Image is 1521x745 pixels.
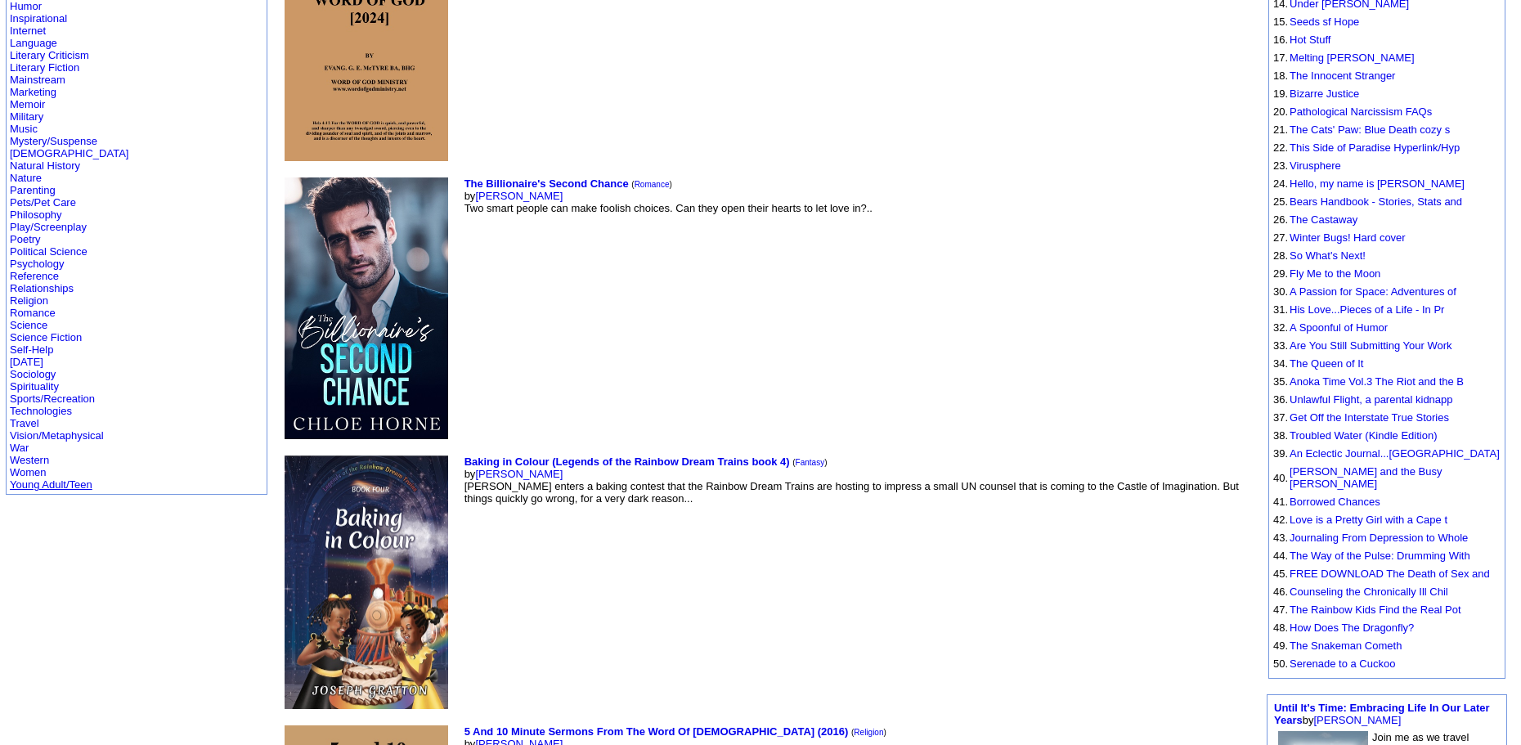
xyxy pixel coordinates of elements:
a: Troubled Water (Kindle Edition) [1290,429,1437,442]
a: His Love...Pieces of a Life - In Pr [1290,303,1444,316]
b: Baking in Colour (Legends of the Rainbow Dream Trains book 4) [464,456,790,468]
font: ( ) [792,458,827,467]
font: by [1274,702,1490,726]
a: Women [10,466,47,478]
font: 18. [1273,70,1288,82]
font: 38. [1273,429,1288,442]
a: The Castaway [1290,213,1357,226]
font: 29. [1273,267,1288,280]
a: Technologies [10,405,72,417]
font: 50. [1273,657,1288,670]
a: Serenade to a Cuckoo [1290,657,1395,670]
a: An Eclectic Journal...[GEOGRAPHIC_DATA] [1290,447,1500,460]
font: by Two smart people can make foolish choices. Can they open their hearts to let love in?.. [464,177,873,214]
a: [PERSON_NAME] [475,468,563,480]
font: ( ) [631,180,672,189]
a: Travel [10,417,39,429]
font: 39. [1273,447,1288,460]
a: A Spoonful of Humor [1290,321,1388,334]
a: Winter Bugs! Hard cover [1290,231,1406,244]
font: 20. [1273,105,1288,118]
font: 33. [1273,339,1288,352]
font: 19. [1273,88,1288,100]
a: The Innocent Stranger [1290,70,1395,82]
a: Political Science [10,245,87,258]
font: 42. [1273,514,1288,526]
a: Natural History [10,159,80,172]
a: Are You Still Submitting Your Work [1290,339,1452,352]
a: Religion [854,728,883,737]
a: Nature [10,172,42,184]
a: The Queen of It [1290,357,1363,370]
a: Unlawful Flight, a parental kidnapp [1290,393,1452,406]
a: Bears Handbook - Stories, Stats and [1290,195,1462,208]
a: Romance [10,307,56,319]
a: Get Off the Interstate True Stories [1290,411,1449,424]
a: Young Adult/Teen [10,478,92,491]
font: 21. [1273,123,1288,136]
a: [PERSON_NAME] [1313,714,1401,726]
a: The Billionaire's Second Chance [464,177,629,190]
a: Bizarre Justice [1290,88,1359,100]
a: [PERSON_NAME] and the Busy [PERSON_NAME] [1290,465,1442,490]
font: 34. [1273,357,1288,370]
font: 23. [1273,159,1288,172]
font: by [PERSON_NAME] enters a baking contest that the Rainbow Dream Trains are hosting to impress a s... [464,456,1239,505]
a: Inspirational [10,12,67,25]
a: Play/Screenplay [10,221,87,233]
font: 22. [1273,141,1288,154]
a: Literary Criticism [10,49,89,61]
font: 40. [1273,472,1288,484]
a: Religion [10,294,48,307]
a: Seeds sf Hope [1290,16,1359,28]
font: 49. [1273,640,1288,652]
a: Parenting [10,184,56,196]
a: The Cats' Paw: Blue Death cozy s [1290,123,1450,136]
a: Melting [PERSON_NAME] [1290,52,1414,64]
a: Self-Help [10,343,53,356]
a: Western [10,454,49,466]
font: 30. [1273,285,1288,298]
img: 80796.jpg [285,177,448,439]
a: Language [10,37,57,49]
a: Spirituality [10,380,59,393]
a: [DEMOGRAPHIC_DATA] [10,147,128,159]
a: So What's Next! [1290,249,1366,262]
a: Counseling the Chronically Ill Chil [1290,586,1448,598]
a: Psychology [10,258,64,270]
font: 17. [1273,52,1288,64]
font: 45. [1273,568,1288,580]
a: Love is a Pretty Girl with a Cape t [1290,514,1447,526]
a: [PERSON_NAME] [475,190,563,202]
a: Literary Fiction [10,61,79,74]
font: 26. [1273,213,1288,226]
a: The Way of the Pulse: Drumming With [1290,550,1470,562]
font: 28. [1273,249,1288,262]
b: 5 And 10 Minute Sermons From The Word Of [DEMOGRAPHIC_DATA] (2016) [464,725,849,738]
a: Hello, my name is [PERSON_NAME] [1290,177,1465,190]
a: Journaling From Depression to Whole [1290,532,1468,544]
img: 80795.jpeg [285,456,448,710]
